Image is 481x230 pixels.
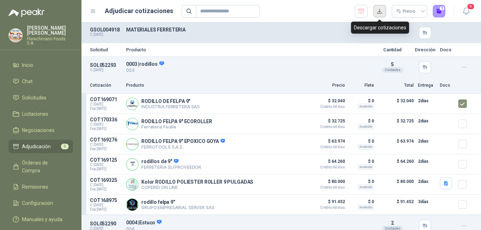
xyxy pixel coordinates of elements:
button: 1 [433,5,446,18]
div: Incluido [357,124,374,130]
p: Flete [349,82,374,89]
p: Precio [310,82,345,89]
p: FERROTOOLS S.A.S. [141,144,225,150]
p: RODILLO DE FELPA 9" [141,98,200,104]
div: Incluido [357,205,374,210]
img: Company Logo [126,179,138,190]
p: Cantidad [375,47,410,52]
p: COFEIND ON LINE [141,185,253,190]
p: 3 días [418,197,436,206]
p: Ferreteria Fivalle [141,124,212,130]
a: Adjudicación5 [9,140,73,153]
span: 9 [467,3,475,10]
p: $ 0 [349,177,374,186]
p: Dirección [414,47,436,52]
div: Unidades [382,67,403,73]
p: $ 80.000 [378,177,414,191]
div: Descargar cotizaciones [351,22,409,34]
h1: Adjudicar cotizaciones [105,6,173,16]
p: $ 32.725 [310,117,345,129]
p: Cotización [90,82,122,89]
p: $ 0 [349,97,374,105]
a: Solicitudes [9,91,73,104]
span: Crédito 60 días [310,105,345,109]
p: RODILLO FELPA 9" EPOXICO GOYA [141,138,225,145]
p: rodillo felpa 9" [141,199,215,205]
a: Inicio [9,58,73,72]
p: Solicitud [90,47,122,52]
span: Adjudicación [22,143,51,150]
span: Manuales y ayuda [22,215,62,223]
span: Crédito 60 días [310,186,345,189]
a: Chat [9,75,73,88]
p: 2 días [418,177,436,186]
p: 2 días [418,117,436,125]
p: COT169276 [90,137,122,143]
a: Manuales y ayuda [9,213,73,226]
a: Configuración [9,196,73,210]
span: C: [DATE] [90,143,122,147]
span: Inicio [22,61,33,69]
p: Kolor RODILLO POLIESTER ROLLER 9 PULGADAS [141,179,253,185]
p: Docs [440,47,454,52]
p: $ 63.974 [378,137,414,151]
div: Incluido [357,104,374,109]
span: C: [DATE] [90,163,122,167]
p: $ 32.040 [310,97,345,109]
p: $ 64.260 [378,157,414,171]
span: Exp: [DATE] [90,187,122,191]
span: Exp: [DATE] [90,127,122,131]
span: Crédito 60 días [310,145,345,149]
p: Total [378,82,414,89]
span: C: [DATE] [90,203,122,207]
img: Company Logo [9,29,22,42]
span: Solicitudes [22,94,46,102]
p: $ 91.452 [310,197,345,209]
p: 0003 | rodillos [126,61,370,67]
p: Entrega [418,82,436,89]
p: SOL052290 [90,221,122,226]
span: Crédito 60 días [310,206,345,209]
p: C: [DATE] [90,68,122,72]
span: Negociaciones [22,126,55,134]
p: RODILLO FELPA 9" ECOROLLER [141,119,212,124]
p: rodillos de 9" [141,159,201,165]
a: Órdenes de Compra [9,156,73,177]
p: GRUPO EMPRESARIAL SERVER SAS [141,205,215,210]
p: [PERSON_NAME] [PERSON_NAME] [27,25,73,35]
p: FERRETERIA SU PROVEEDOR [141,165,201,170]
p: MATERIALES FERRETERIA [126,27,370,33]
span: Configuración [22,199,53,207]
span: Crédito 60 días [310,125,345,129]
p: COT169325 [90,177,122,183]
span: Exp: [DATE] [90,147,122,151]
span: Exp: [DATE] [90,167,122,171]
p: 003 [126,67,370,74]
p: 2 días [418,137,436,145]
span: Órdenes de Compra [22,159,66,174]
p: C: [DATE] [90,33,122,37]
p: 2 días [418,157,436,166]
p: $ 0 [349,197,374,206]
p: COT170336 [90,117,122,122]
p: COT169125 [90,157,122,163]
p: $ 0 [349,137,374,145]
img: Company Logo [126,159,138,170]
p: Producto [126,82,305,89]
span: C: [DATE] [90,122,122,127]
a: Negociaciones [9,123,73,137]
span: Exp: [DATE] [90,207,122,212]
p: 0004 | Estuco [126,219,370,226]
p: $ 32.725 [378,117,414,131]
div: Incluido [357,184,374,190]
span: 2 [391,220,394,226]
span: Licitaciones [22,110,48,118]
button: 9 [460,5,472,18]
p: $ 0 [349,157,374,166]
img: Logo peakr [9,8,45,17]
img: Company Logo [126,138,138,150]
span: Crédito 60 días [310,166,345,169]
span: C: [DATE] [90,183,122,187]
img: Company Logo [126,118,138,130]
span: Chat [22,77,33,85]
